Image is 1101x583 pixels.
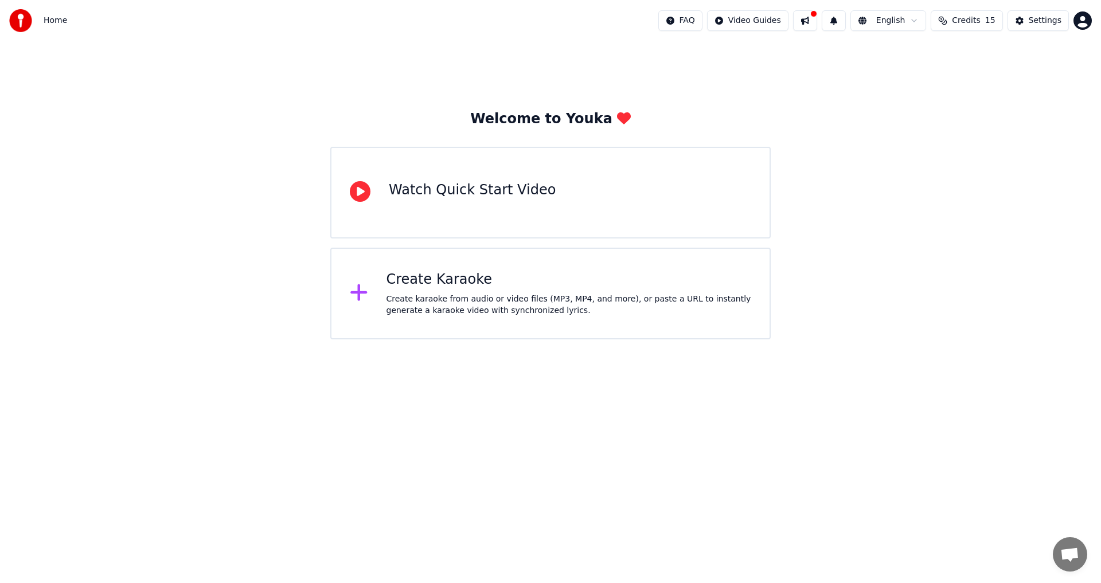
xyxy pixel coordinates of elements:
[386,294,752,316] div: Create karaoke from audio or video files (MP3, MP4, and more), or paste a URL to instantly genera...
[44,15,67,26] span: Home
[9,9,32,32] img: youka
[952,15,980,26] span: Credits
[1029,15,1061,26] div: Settings
[931,10,1002,31] button: Credits15
[389,181,556,199] div: Watch Quick Start Video
[470,110,631,128] div: Welcome to Youka
[1008,10,1069,31] button: Settings
[1053,537,1087,572] a: Open chat
[44,15,67,26] nav: breadcrumb
[985,15,995,26] span: 15
[707,10,788,31] button: Video Guides
[386,271,752,289] div: Create Karaoke
[658,10,702,31] button: FAQ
